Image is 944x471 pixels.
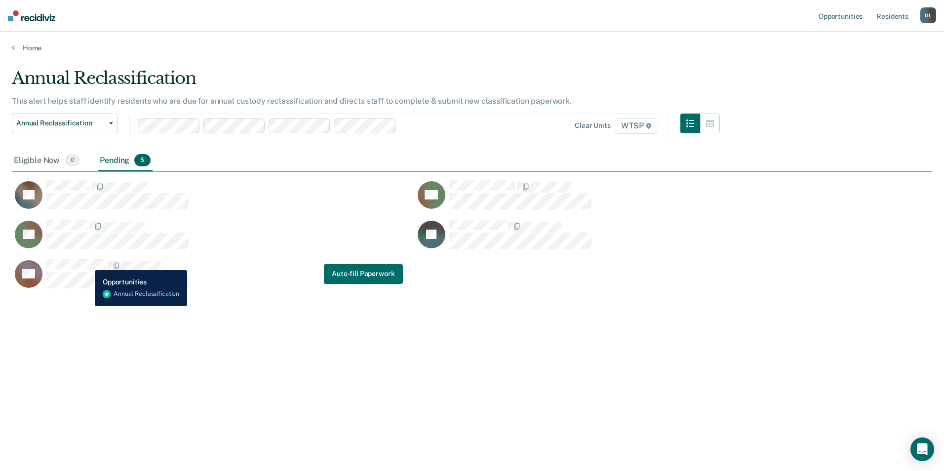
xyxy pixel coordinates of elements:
[134,154,150,167] span: 5
[415,219,818,259] div: CaseloadOpportunityCell-00561813
[12,96,572,106] p: This alert helps staff identify residents who are due for annual custody reclassification and dir...
[12,180,415,219] div: CaseloadOpportunityCell-00202509
[920,7,936,23] div: D L
[910,437,934,461] div: Open Intercom Messenger
[920,7,936,23] button: DL
[12,259,415,298] div: CaseloadOpportunityCell-00112826
[8,10,55,21] img: Recidiviz
[16,119,105,127] span: Annual Reclassification
[575,121,611,130] div: Clear units
[12,219,415,259] div: CaseloadOpportunityCell-00605148
[324,264,402,284] a: Navigate to form link
[12,43,932,52] a: Home
[65,154,80,167] span: 0
[12,150,82,172] div: Eligible Now0
[615,118,658,134] span: WTSP
[12,114,118,133] button: Annual Reclassification
[324,264,402,284] button: Auto-fill Paperwork
[98,150,152,172] div: Pending5
[415,180,818,219] div: CaseloadOpportunityCell-00331742
[12,68,720,96] div: Annual Reclassification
